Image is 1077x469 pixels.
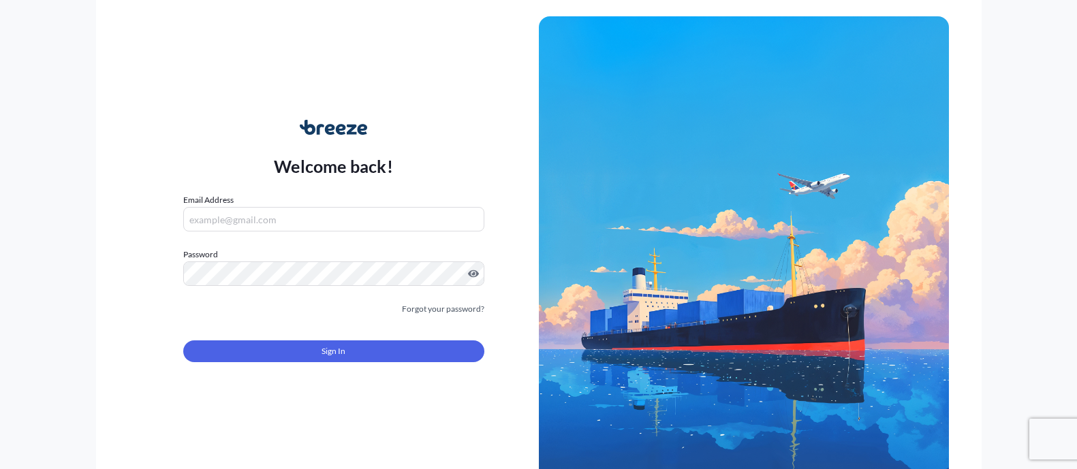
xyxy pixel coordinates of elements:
[183,193,234,207] label: Email Address
[274,155,393,177] p: Welcome back!
[402,302,484,316] a: Forgot your password?
[468,268,479,279] button: Show password
[183,340,484,362] button: Sign In
[322,344,345,358] span: Sign In
[183,207,484,231] input: example@gmail.com
[183,248,484,261] label: Password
